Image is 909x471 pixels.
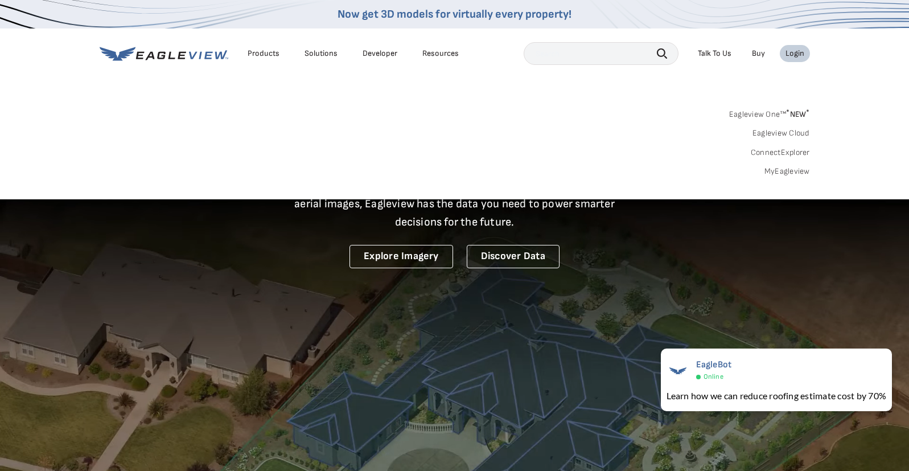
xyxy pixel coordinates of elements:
a: Explore Imagery [349,245,453,268]
span: EagleBot [696,359,732,370]
a: ConnectExplorer [751,148,810,158]
p: A new era starts here. Built on more than 3.5 billion high-resolution aerial images, Eagleview ha... [281,177,629,231]
div: Resources [422,48,459,59]
a: Buy [752,48,765,59]
input: Search [524,42,678,65]
span: NEW [786,109,809,119]
img: EagleBot [667,359,689,382]
div: Login [785,48,804,59]
a: Eagleview One™*NEW* [729,106,810,119]
div: Products [248,48,279,59]
a: MyEagleview [764,166,810,177]
div: Talk To Us [698,48,731,59]
a: Developer [363,48,397,59]
a: Eagleview Cloud [752,128,810,138]
div: Solutions [305,48,338,59]
span: Online [704,372,723,381]
a: Discover Data [467,245,560,268]
a: Now get 3D models for virtually every property! [338,7,571,21]
div: Learn how we can reduce roofing estimate cost by 70% [667,389,886,403]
